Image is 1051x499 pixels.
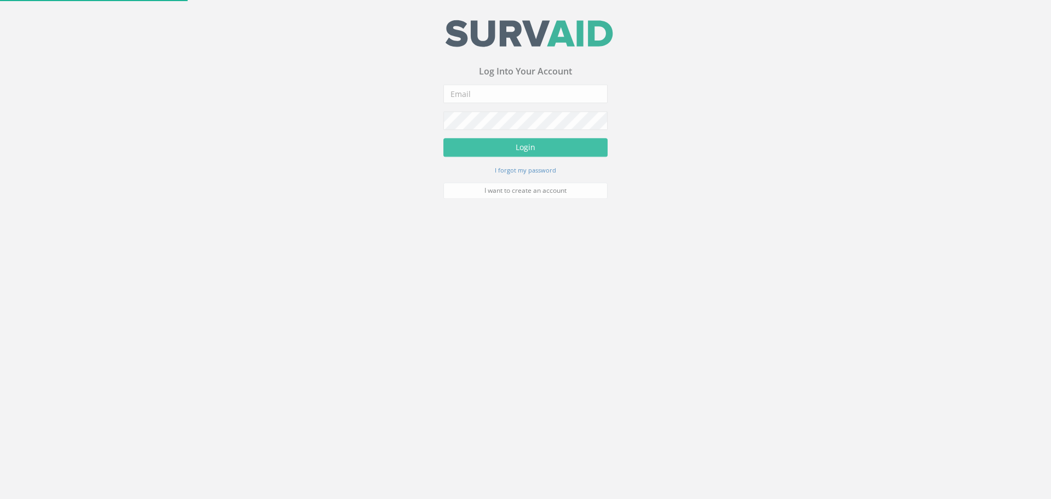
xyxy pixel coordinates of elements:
[443,69,608,79] h3: Log Into Your Account
[443,87,608,105] input: Email
[443,185,608,201] a: I want to create an account
[443,140,608,159] button: Login
[495,168,556,176] small: I forgot my password
[495,167,556,177] a: I forgot my password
